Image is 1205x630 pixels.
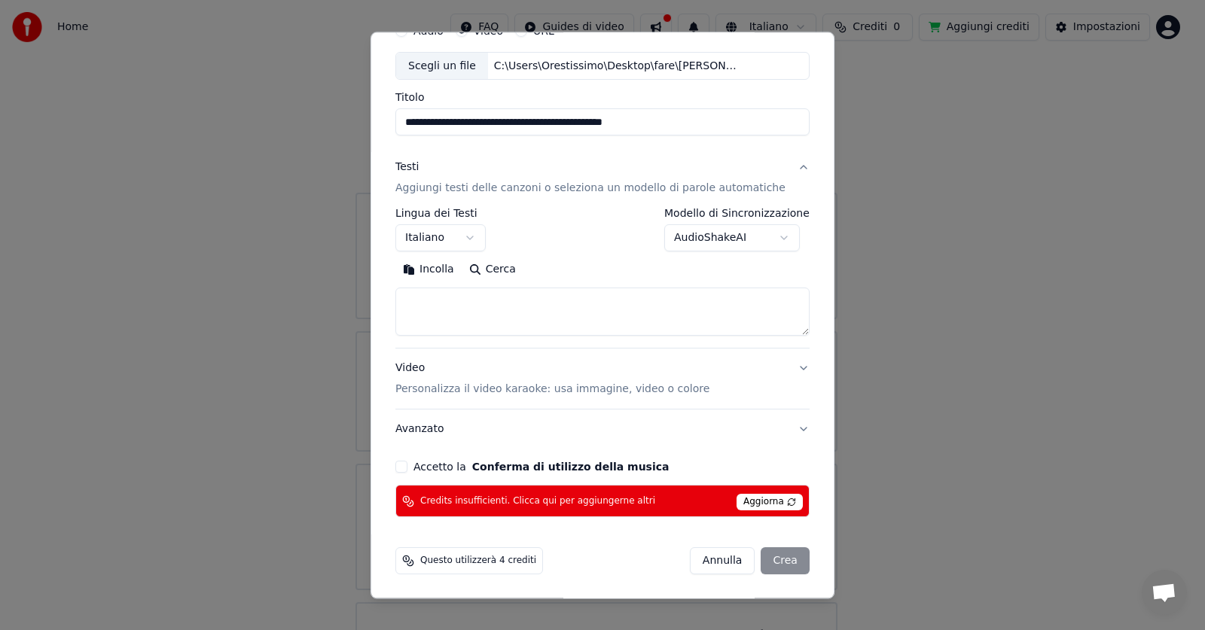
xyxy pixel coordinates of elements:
button: Cerca [462,258,523,282]
div: Video [395,361,709,397]
button: VideoPersonalizza il video karaoke: usa immagine, video o colore [395,349,810,409]
button: TestiAggiungi testi delle canzoni o seleziona un modello di parole automatiche [395,148,810,208]
label: Titolo [395,93,810,103]
p: Personalizza il video karaoke: usa immagine, video o colore [395,382,709,397]
span: Aggiorna [737,495,803,511]
button: Incolla [395,258,462,282]
label: Video [474,26,503,36]
label: Modello di Sincronizzazione [664,208,810,219]
label: Lingua dei Testi [395,208,486,219]
button: Accetto la [472,462,670,473]
div: TestiAggiungi testi delle canzoni o seleziona un modello di parole automatiche [395,208,810,348]
span: Questo utilizzerà 4 crediti [420,555,536,568]
div: Testi [395,160,419,175]
label: Accetto la [413,462,669,473]
label: Audio [413,26,444,36]
button: Avanzato [395,410,810,449]
button: Annulla [690,548,755,575]
label: URL [533,26,554,36]
span: Credits insufficienti. Clicca qui per aggiungerne altri [420,495,655,507]
div: Scegli un file [396,53,488,80]
div: C:\Users\Orestissimo\Desktop\fare\[PERSON_NAME] - Ci Stiamo Sbagliando (Clean) (Single).mp4 [488,59,744,74]
p: Aggiungi testi delle canzoni o seleziona un modello di parole automatiche [395,181,786,196]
